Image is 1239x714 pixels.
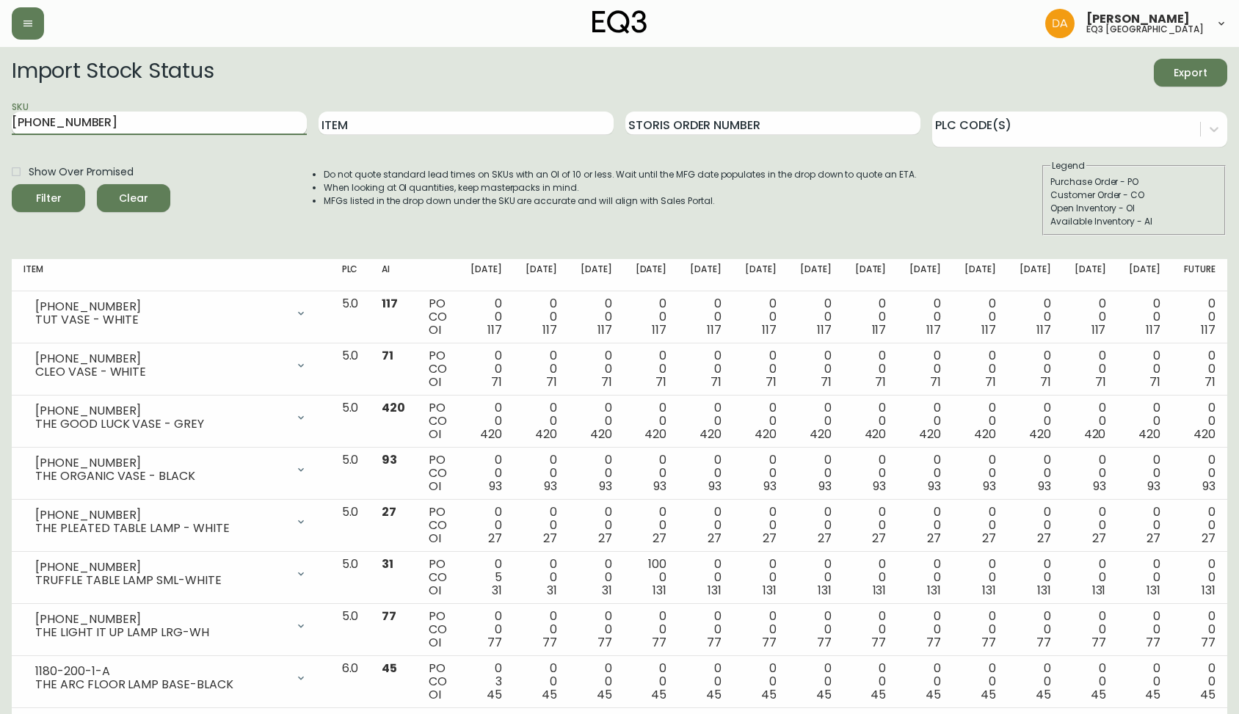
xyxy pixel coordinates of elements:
[855,453,887,493] div: 0 0
[429,401,447,441] div: PO CO
[542,321,557,338] span: 117
[429,374,441,390] span: OI
[762,321,777,338] span: 117
[592,10,647,34] img: logo
[919,426,941,442] span: 420
[1129,401,1160,441] div: 0 0
[35,561,286,574] div: [PHONE_NUMBER]
[330,500,371,552] td: 5.0
[974,426,996,442] span: 420
[1201,634,1216,651] span: 77
[382,608,396,624] span: 77
[636,610,667,649] div: 0 0
[526,506,557,545] div: 0 0
[1075,349,1106,389] div: 0 0
[909,610,941,649] div: 0 0
[1149,374,1160,390] span: 71
[382,555,393,572] span: 31
[1093,478,1106,495] span: 93
[636,453,667,493] div: 0 0
[489,478,502,495] span: 93
[982,582,996,599] span: 131
[459,259,514,291] th: [DATE]
[526,297,557,337] div: 0 0
[636,297,667,337] div: 0 0
[1050,215,1218,228] div: Available Inventory - AI
[898,259,953,291] th: [DATE]
[1050,189,1218,202] div: Customer Order - CO
[763,478,777,495] span: 93
[855,610,887,649] div: 0 0
[1020,662,1051,702] div: 0 0
[1075,401,1106,441] div: 0 0
[429,478,441,495] span: OI
[755,426,777,442] span: 420
[1193,426,1216,442] span: 420
[543,530,557,547] span: 27
[800,610,832,649] div: 0 0
[429,321,441,338] span: OI
[382,660,397,677] span: 45
[800,349,832,389] div: 0 0
[1146,321,1160,338] span: 117
[487,321,502,338] span: 117
[23,558,319,590] div: [PHONE_NUMBER]TRUFFLE TABLE LAMP SML-WHITE
[652,634,666,651] span: 77
[324,194,917,208] li: MFGs listed in the drop down under the SKU are accurate and will align with Sales Portal.
[1184,558,1216,597] div: 0 0
[711,374,722,390] span: 71
[981,321,996,338] span: 117
[1146,634,1160,651] span: 77
[927,582,941,599] span: 131
[800,401,832,441] div: 0 0
[1075,453,1106,493] div: 0 0
[1147,478,1160,495] span: 93
[581,506,612,545] div: 0 0
[330,259,371,291] th: PLC
[23,349,319,382] div: [PHONE_NUMBER]CLEO VASE - WHITE
[690,453,722,493] div: 0 0
[983,478,996,495] span: 93
[23,453,319,486] div: [PHONE_NUMBER]THE ORGANIC VASE - BLACK
[23,401,319,434] div: [PHONE_NUMBER]THE GOOD LUCK VASE - GREY
[581,349,612,389] div: 0 0
[1036,321,1051,338] span: 117
[35,365,286,379] div: CLEO VASE - WHITE
[470,453,502,493] div: 0 0
[35,574,286,587] div: TRUFFLE TABLE LAMP SML-WHITE
[1205,374,1216,390] span: 71
[690,297,722,337] div: 0 0
[653,582,666,599] span: 131
[370,259,417,291] th: AI
[330,343,371,396] td: 5.0
[1172,259,1227,291] th: Future
[35,665,286,678] div: 1180-200-1-A
[526,610,557,649] div: 0 0
[690,610,722,649] div: 0 0
[690,349,722,389] div: 0 0
[1095,374,1106,390] span: 71
[875,374,886,390] span: 71
[1037,530,1051,547] span: 27
[690,506,722,545] div: 0 0
[599,478,612,495] span: 93
[470,558,502,597] div: 0 5
[429,662,447,702] div: PO CO
[470,506,502,545] div: 0 0
[707,634,722,651] span: 77
[382,347,393,364] span: 71
[23,610,319,642] div: [PHONE_NUMBER]THE LIGHT IT UP LAMP LRG-WH
[909,506,941,545] div: 0 0
[964,401,996,441] div: 0 0
[590,426,612,442] span: 420
[1184,349,1216,389] div: 0 0
[581,401,612,441] div: 0 0
[636,401,667,441] div: 0 0
[909,662,941,702] div: 0 0
[624,259,679,291] th: [DATE]
[1117,259,1172,291] th: [DATE]
[526,453,557,493] div: 0 0
[429,349,447,389] div: PO CO
[109,189,159,208] span: Clear
[926,634,941,651] span: 77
